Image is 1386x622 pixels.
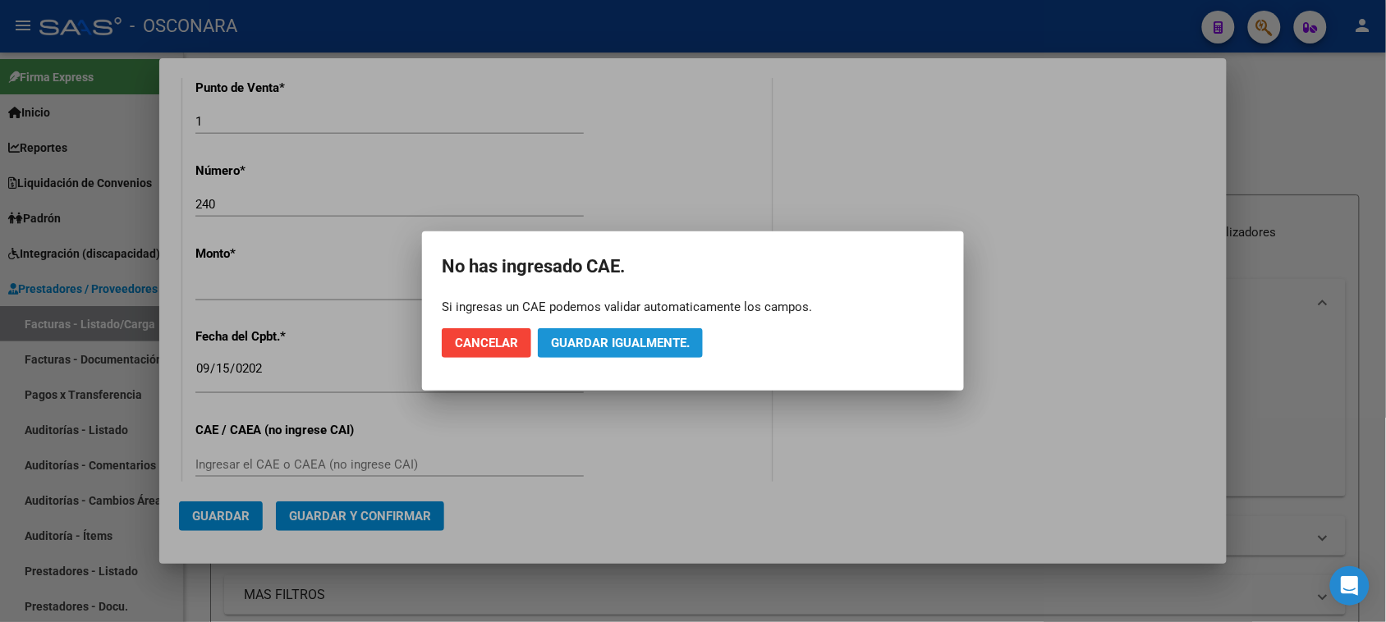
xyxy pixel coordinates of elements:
button: Guardar igualmente. [538,328,703,358]
button: Cancelar [442,328,531,358]
span: Guardar igualmente. [551,336,690,350]
div: Si ingresas un CAE podemos validar automaticamente los campos. [442,299,944,315]
div: Open Intercom Messenger [1330,566,1370,606]
span: Cancelar [455,336,518,350]
h2: No has ingresado CAE. [442,251,944,282]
